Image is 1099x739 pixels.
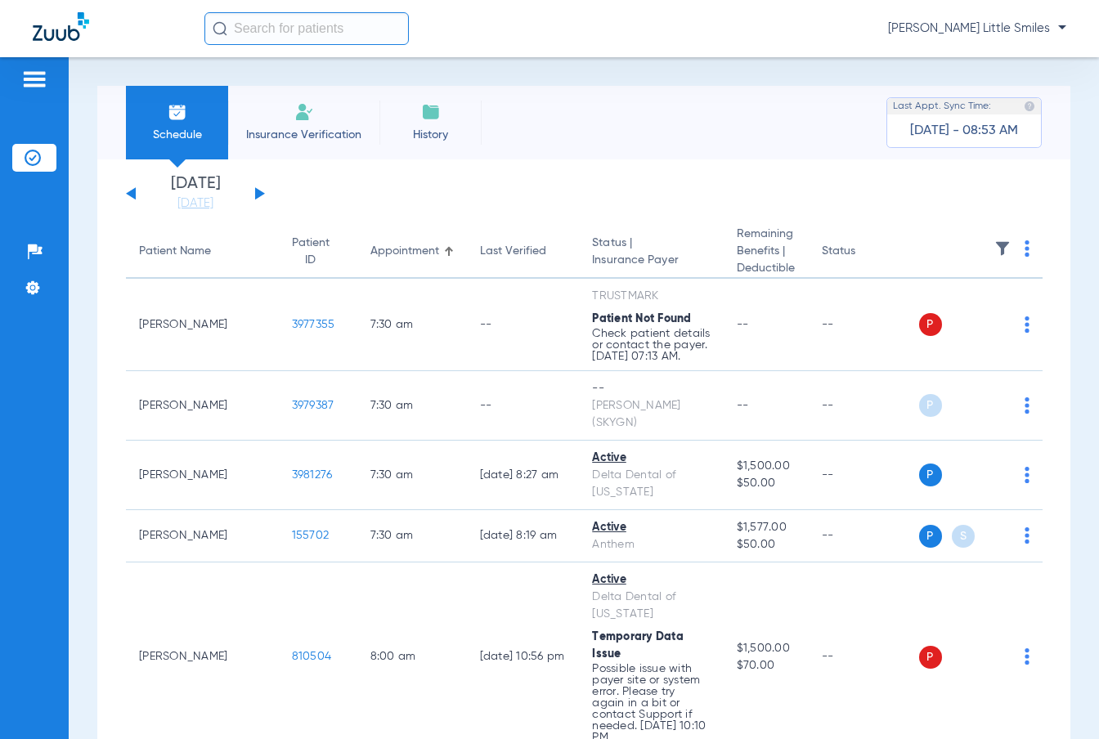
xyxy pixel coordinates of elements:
[952,525,975,548] span: S
[292,469,333,481] span: 3981276
[592,397,710,432] div: [PERSON_NAME] (SKYGN)
[370,243,454,260] div: Appointment
[592,380,710,397] div: --
[919,313,942,336] span: P
[737,657,796,674] span: $70.00
[592,467,710,501] div: Delta Dental of [US_STATE]
[919,394,942,417] span: P
[370,243,439,260] div: Appointment
[1025,467,1029,483] img: group-dot-blue.svg
[1025,316,1029,333] img: group-dot-blue.svg
[737,260,796,277] span: Deductible
[1024,101,1035,112] img: last sync help info
[809,371,919,441] td: --
[357,510,467,562] td: 7:30 AM
[737,475,796,492] span: $50.00
[592,589,710,623] div: Delta Dental of [US_STATE]
[737,458,796,475] span: $1,500.00
[919,646,942,669] span: P
[592,252,710,269] span: Insurance Payer
[292,651,332,662] span: 810504
[146,195,244,212] a: [DATE]
[213,21,227,36] img: Search Icon
[809,279,919,371] td: --
[467,371,580,441] td: --
[480,243,567,260] div: Last Verified
[467,510,580,562] td: [DATE] 8:19 AM
[737,640,796,657] span: $1,500.00
[809,226,919,279] th: Status
[357,441,467,510] td: 7:30 AM
[737,400,749,411] span: --
[139,243,211,260] div: Patient Name
[919,525,942,548] span: P
[592,450,710,467] div: Active
[809,510,919,562] td: --
[204,12,409,45] input: Search for patients
[592,328,710,362] p: Check patient details or contact the payer. [DATE] 07:13 AM.
[994,240,1011,257] img: filter.svg
[910,123,1018,139] span: [DATE] - 08:53 AM
[480,243,546,260] div: Last Verified
[21,69,47,89] img: hamburger-icon
[240,127,367,143] span: Insurance Verification
[292,400,334,411] span: 3979387
[168,102,187,122] img: Schedule
[592,536,710,553] div: Anthem
[579,226,723,279] th: Status |
[292,235,330,269] div: Patient ID
[292,235,344,269] div: Patient ID
[737,536,796,553] span: $50.00
[126,510,279,562] td: [PERSON_NAME]
[737,319,749,330] span: --
[294,102,314,122] img: Manual Insurance Verification
[126,371,279,441] td: [PERSON_NAME]
[467,441,580,510] td: [DATE] 8:27 AM
[126,441,279,510] td: [PERSON_NAME]
[592,313,691,325] span: Patient Not Found
[357,279,467,371] td: 7:30 AM
[888,20,1066,37] span: [PERSON_NAME] Little Smiles
[1025,240,1029,257] img: group-dot-blue.svg
[467,279,580,371] td: --
[392,127,469,143] span: History
[126,279,279,371] td: [PERSON_NAME]
[592,288,710,305] div: TRUSTMARK
[33,12,89,41] img: Zuub Logo
[1025,397,1029,414] img: group-dot-blue.svg
[357,371,467,441] td: 7:30 AM
[724,226,809,279] th: Remaining Benefits |
[292,319,335,330] span: 3977355
[592,519,710,536] div: Active
[138,127,216,143] span: Schedule
[737,519,796,536] span: $1,577.00
[919,464,942,486] span: P
[809,441,919,510] td: --
[292,530,330,541] span: 155702
[146,176,244,212] li: [DATE]
[592,571,710,589] div: Active
[592,631,684,660] span: Temporary Data Issue
[139,243,266,260] div: Patient Name
[421,102,441,122] img: History
[1025,527,1029,544] img: group-dot-blue.svg
[1025,648,1029,665] img: group-dot-blue.svg
[893,98,991,114] span: Last Appt. Sync Time:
